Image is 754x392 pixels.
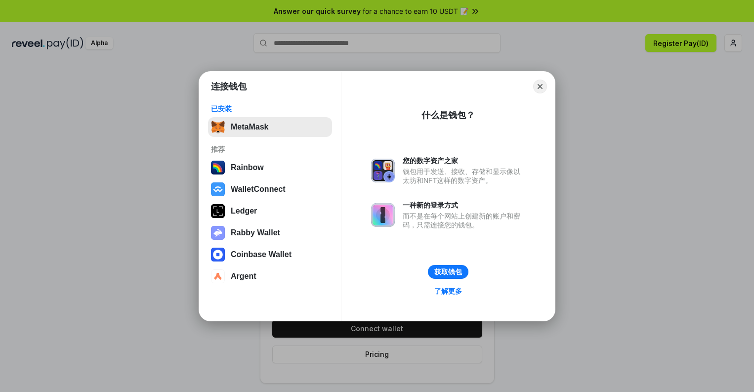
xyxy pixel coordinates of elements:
div: 获取钱包 [434,267,462,276]
img: svg+xml,%3Csvg%20width%3D%2228%22%20height%3D%2228%22%20viewBox%3D%220%200%2028%2028%22%20fill%3D... [211,182,225,196]
button: Coinbase Wallet [208,245,332,264]
button: Ledger [208,201,332,221]
div: 推荐 [211,145,329,154]
div: 而不是在每个网站上创建新的账户和密码，只需连接您的钱包。 [403,212,525,229]
a: 了解更多 [428,285,468,298]
div: Coinbase Wallet [231,250,292,259]
div: Rainbow [231,163,264,172]
div: Rabby Wallet [231,228,280,237]
div: 已安装 [211,104,329,113]
button: 获取钱包 [428,265,468,279]
h1: 连接钱包 [211,81,247,92]
div: Ledger [231,207,257,216]
img: svg+xml,%3Csvg%20xmlns%3D%22http%3A%2F%2Fwww.w3.org%2F2000%2Fsvg%22%20fill%3D%22none%22%20viewBox... [371,203,395,227]
img: svg+xml,%3Csvg%20fill%3D%22none%22%20height%3D%2233%22%20viewBox%3D%220%200%2035%2033%22%20width%... [211,120,225,134]
img: svg+xml,%3Csvg%20width%3D%2228%22%20height%3D%2228%22%20viewBox%3D%220%200%2028%2028%22%20fill%3D... [211,269,225,283]
div: 什么是钱包？ [421,109,475,121]
img: svg+xml,%3Csvg%20width%3D%22120%22%20height%3D%22120%22%20viewBox%3D%220%200%20120%20120%22%20fil... [211,161,225,174]
button: Close [533,80,547,93]
img: svg+xml,%3Csvg%20xmlns%3D%22http%3A%2F%2Fwww.w3.org%2F2000%2Fsvg%22%20width%3D%2228%22%20height%3... [211,204,225,218]
div: 了解更多 [434,287,462,296]
div: MetaMask [231,123,268,131]
div: 一种新的登录方式 [403,201,525,210]
button: Rainbow [208,158,332,177]
img: svg+xml,%3Csvg%20width%3D%2228%22%20height%3D%2228%22%20viewBox%3D%220%200%2028%2028%22%20fill%3D... [211,248,225,261]
button: WalletConnect [208,179,332,199]
div: 钱包用于发送、接收、存储和显示像以太坊和NFT这样的数字资产。 [403,167,525,185]
div: WalletConnect [231,185,286,194]
button: Argent [208,266,332,286]
button: MetaMask [208,117,332,137]
div: Argent [231,272,256,281]
div: 您的数字资产之家 [403,156,525,165]
button: Rabby Wallet [208,223,332,243]
img: svg+xml,%3Csvg%20xmlns%3D%22http%3A%2F%2Fwww.w3.org%2F2000%2Fsvg%22%20fill%3D%22none%22%20viewBox... [371,159,395,182]
img: svg+xml,%3Csvg%20xmlns%3D%22http%3A%2F%2Fwww.w3.org%2F2000%2Fsvg%22%20fill%3D%22none%22%20viewBox... [211,226,225,240]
